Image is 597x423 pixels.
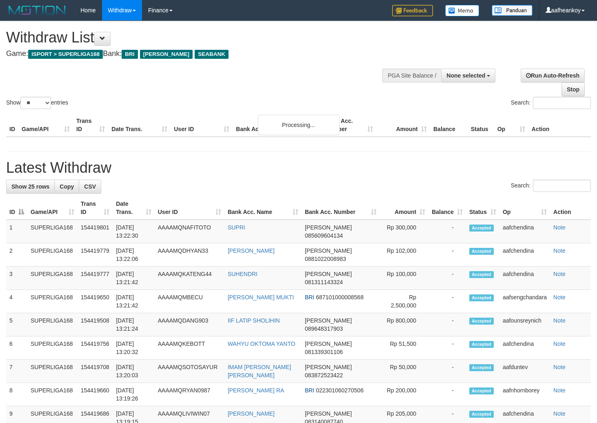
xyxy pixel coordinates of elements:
th: Game/API [18,114,73,137]
span: [PERSON_NAME] [140,50,193,59]
td: AAAAMQKATENG44 [155,267,224,290]
th: Bank Acc. Name: activate to sort column ascending [224,196,302,220]
span: Show 25 rows [11,183,49,190]
span: [PERSON_NAME] [305,271,352,277]
input: Search: [533,97,591,109]
td: [DATE] 13:20:03 [113,360,155,383]
td: SUPERLIGA168 [27,243,78,267]
span: Accepted [469,294,494,301]
td: aafchendina [499,267,550,290]
img: panduan.png [492,5,533,16]
span: [PERSON_NAME] [305,341,352,347]
td: 154419777 [78,267,113,290]
span: Copy 081311143324 to clipboard [305,279,343,285]
a: Note [553,247,566,254]
th: Date Trans.: activate to sort column ascending [113,196,155,220]
th: Bank Acc. Number: activate to sort column ascending [302,196,380,220]
td: [DATE] 13:19:26 [113,383,155,406]
span: Accepted [469,411,494,418]
td: 154419779 [78,243,113,267]
a: Stop [561,82,585,96]
th: ID: activate to sort column descending [6,196,27,220]
td: SUPERLIGA168 [27,267,78,290]
td: Rp 300,000 [380,220,428,243]
td: AAAAMQSOTOSAYUR [155,360,224,383]
span: BRI [305,294,314,301]
th: Balance [430,114,468,137]
span: Copy 0881022008983 to clipboard [305,256,346,262]
h1: Latest Withdraw [6,160,591,176]
td: - [428,336,466,360]
td: SUPERLIGA168 [27,220,78,243]
input: Search: [533,180,591,192]
img: MOTION_logo.png [6,4,68,16]
span: [PERSON_NAME] [305,364,352,370]
span: BRI [122,50,138,59]
div: PGA Site Balance / [382,69,441,82]
th: Amount: activate to sort column ascending [380,196,428,220]
td: 154419708 [78,360,113,383]
td: SUPERLIGA168 [27,360,78,383]
td: [DATE] 13:21:42 [113,267,155,290]
td: 4 [6,290,27,313]
td: - [428,313,466,336]
td: aafchendina [499,243,550,267]
td: SUPERLIGA168 [27,383,78,406]
div: Processing... [258,115,340,135]
td: - [428,360,466,383]
td: - [428,243,466,267]
th: User ID [171,114,233,137]
a: [PERSON_NAME] [228,410,275,417]
a: Note [553,271,566,277]
a: Note [553,364,566,370]
th: Bank Acc. Name [233,114,322,137]
a: Copy [54,180,79,194]
span: Copy 083872523422 to clipboard [305,372,343,378]
a: Show 25 rows [6,180,55,194]
img: Button%20Memo.svg [445,5,479,16]
h4: Game: Bank: [6,50,390,58]
td: 2 [6,243,27,267]
span: Accepted [469,271,494,278]
label: Show entries [6,97,68,109]
td: Rp 51,500 [380,336,428,360]
td: 3 [6,267,27,290]
td: [DATE] 13:20:32 [113,336,155,360]
th: User ID: activate to sort column ascending [155,196,224,220]
td: [DATE] 13:21:42 [113,290,155,313]
td: 7 [6,360,27,383]
a: CSV [79,180,101,194]
td: SUPERLIGA168 [27,336,78,360]
td: Rp 102,000 [380,243,428,267]
a: IMAM [PERSON_NAME] [PERSON_NAME] [228,364,291,378]
a: Note [553,224,566,231]
span: Accepted [469,341,494,348]
th: Game/API: activate to sort column ascending [27,196,78,220]
td: - [428,383,466,406]
span: None selected [446,72,485,79]
td: [DATE] 13:22:30 [113,220,155,243]
td: SUPERLIGA168 [27,313,78,336]
td: aafchendina [499,336,550,360]
label: Search: [511,97,591,109]
td: 6 [6,336,27,360]
th: Balance: activate to sort column ascending [428,196,466,220]
th: Date Trans. [108,114,171,137]
td: AAAAMQMBECU [155,290,224,313]
select: Showentries [20,97,51,109]
td: AAAAMQNAFITOTO [155,220,224,243]
a: [PERSON_NAME] RA [228,387,284,394]
td: Rp 50,000 [380,360,428,383]
td: 154419650 [78,290,113,313]
span: Copy 085609604134 to clipboard [305,232,343,239]
a: Note [553,341,566,347]
span: Copy 081339301106 to clipboard [305,349,343,355]
th: Amount [376,114,430,137]
a: Note [553,410,566,417]
td: 154419660 [78,383,113,406]
td: aafnhornborey [499,383,550,406]
td: 1 [6,220,27,243]
button: None selected [441,69,495,82]
span: Copy 089648317903 to clipboard [305,325,343,332]
span: BRI [305,387,314,394]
